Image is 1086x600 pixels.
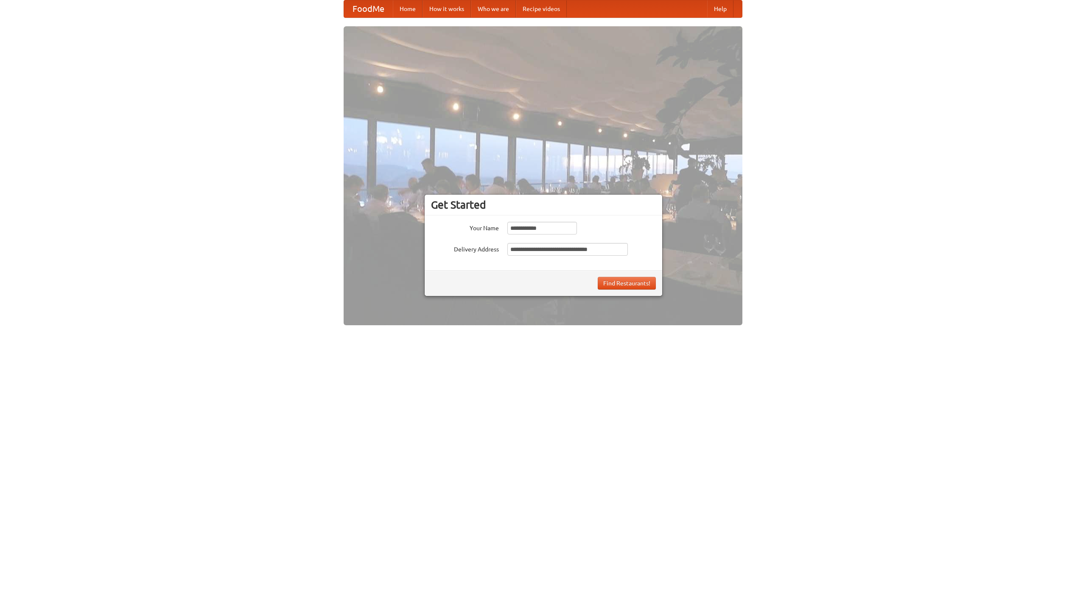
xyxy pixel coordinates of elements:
a: How it works [423,0,471,17]
a: FoodMe [344,0,393,17]
a: Who we are [471,0,516,17]
a: Recipe videos [516,0,567,17]
h3: Get Started [431,198,656,211]
a: Help [707,0,733,17]
label: Your Name [431,222,499,232]
button: Find Restaurants! [598,277,656,290]
label: Delivery Address [431,243,499,254]
a: Home [393,0,423,17]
